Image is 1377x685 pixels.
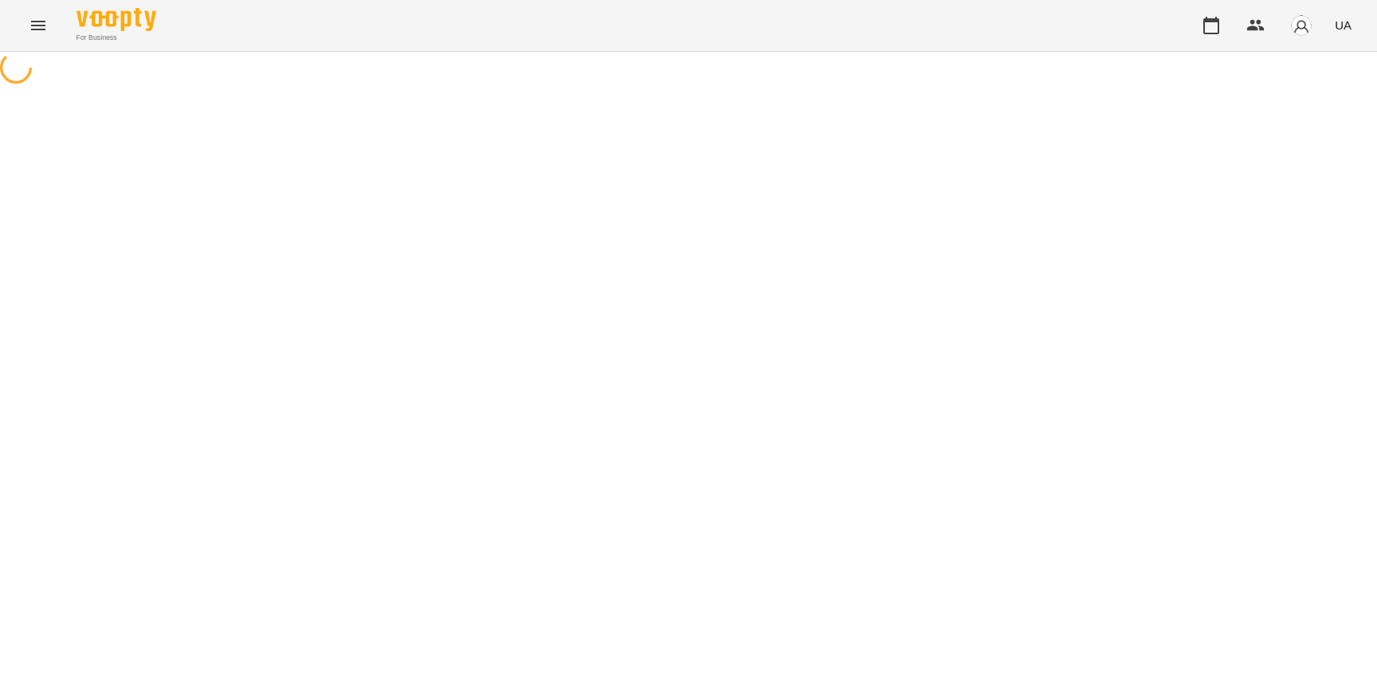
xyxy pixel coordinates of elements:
[76,33,156,43] span: For Business
[1328,10,1358,40] button: UA
[1290,14,1312,37] img: avatar_s.png
[1335,17,1351,33] span: UA
[19,6,57,45] button: Menu
[76,8,156,31] img: Voopty Logo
